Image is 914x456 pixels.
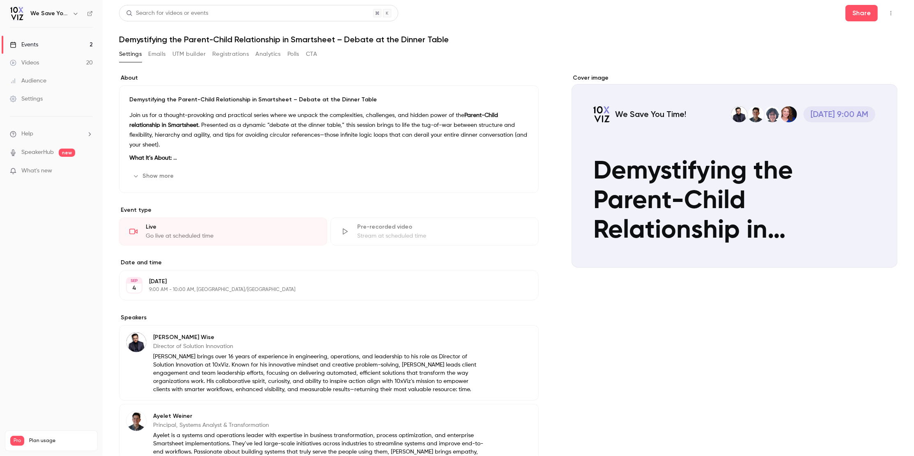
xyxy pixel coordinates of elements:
[10,436,24,446] span: Pro
[129,96,528,104] p: Demystifying the Parent-Child Relationship in Smartsheet – Debate at the Dinner Table
[30,9,69,18] h6: We Save You Time!
[126,9,208,18] div: Search for videos or events
[129,170,179,183] button: Show more
[29,438,92,444] span: Plan usage
[119,34,898,44] h1: Demystifying the Parent-Child Relationship in Smartsheet – Debate at the Dinner Table
[10,130,93,138] li: help-dropdown-opener
[10,7,23,20] img: We Save You Time!
[10,95,43,103] div: Settings
[172,48,206,61] button: UTM builder
[153,333,485,341] p: [PERSON_NAME] Wise
[10,59,39,67] div: Videos
[10,41,38,49] div: Events
[153,342,485,351] p: Director of Solution Innovation
[119,218,327,245] div: LiveGo live at scheduled time
[572,74,898,268] section: Cover image
[845,5,878,21] button: Share
[331,218,539,245] div: Pre-recorded videoStream at scheduled time
[146,223,317,231] div: Live
[119,259,539,267] label: Date and time
[148,48,165,61] button: Emails
[119,48,142,61] button: Settings
[357,223,528,231] div: Pre-recorded video
[357,232,528,240] div: Stream at scheduled time
[127,278,142,284] div: SEP
[21,130,33,138] span: Help
[572,74,898,82] label: Cover image
[153,353,485,394] p: [PERSON_NAME] brings over 16 years of experience in engineering, operations, and leadership to hi...
[132,284,136,292] p: 4
[10,77,46,85] div: Audience
[306,48,317,61] button: CTA
[21,167,52,175] span: What's new
[287,48,299,61] button: Polls
[59,149,75,157] span: new
[21,148,54,157] a: SpeakerHub
[83,167,93,175] iframe: Noticeable Trigger
[255,48,281,61] button: Analytics
[212,48,249,61] button: Registrations
[119,314,539,322] label: Speakers
[146,232,317,240] div: Go live at scheduled time
[129,155,172,161] strong: What It’s About:
[149,286,495,293] p: 9:00 AM - 10:00 AM, [GEOGRAPHIC_DATA]/[GEOGRAPHIC_DATA]
[153,412,485,420] p: Ayelet Weiner
[119,74,539,82] label: About
[153,421,485,429] p: Principal, Systems Analyst & Transformation
[119,206,539,214] p: Event type
[126,411,146,431] img: Ayelet Weiner
[126,332,146,352] img: Dustin Wise
[149,277,495,286] p: [DATE]
[119,325,539,401] div: Dustin Wise[PERSON_NAME] WiseDirector of Solution Innovation[PERSON_NAME] brings over 16 years of...
[129,110,528,150] p: Join us for a thought-provoking and practical series where we unpack the complexities, challenges...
